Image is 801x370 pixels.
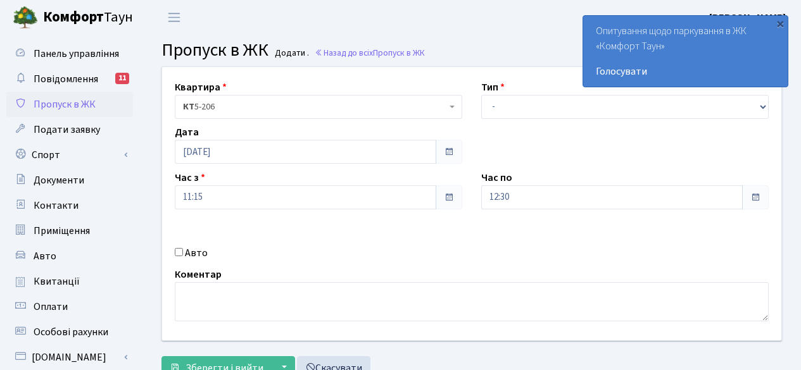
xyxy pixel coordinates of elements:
[6,218,133,244] a: Приміщення
[34,199,79,213] span: Контакти
[6,269,133,294] a: Квитанції
[13,5,38,30] img: logo.png
[34,249,56,263] span: Авто
[774,17,786,30] div: ×
[6,244,133,269] a: Авто
[315,47,425,59] a: Назад до всіхПропуск в ЖК
[175,125,199,140] label: Дата
[183,101,194,113] b: КТ
[34,325,108,339] span: Особові рахунки
[175,80,227,95] label: Квартира
[709,10,786,25] a: [PERSON_NAME]
[481,170,512,185] label: Час по
[6,117,133,142] a: Подати заявку
[115,73,129,84] div: 11
[175,170,205,185] label: Час з
[34,173,84,187] span: Документи
[183,101,446,113] span: <b>КТ</b>&nbsp;&nbsp;&nbsp;&nbsp;5-206
[175,267,222,282] label: Коментар
[6,319,133,345] a: Особові рахунки
[175,95,462,119] span: <b>КТ</b>&nbsp;&nbsp;&nbsp;&nbsp;5-206
[6,41,133,66] a: Панель управління
[6,193,133,218] a: Контакти
[373,47,425,59] span: Пропуск в ЖК
[43,7,104,27] b: Комфорт
[6,142,133,168] a: Спорт
[34,97,96,111] span: Пропуск в ЖК
[185,245,208,261] label: Авто
[583,16,788,87] div: Опитування щодо паркування в ЖК «Комфорт Таун»
[34,300,68,314] span: Оплати
[34,47,119,61] span: Панель управління
[481,80,505,95] label: Тип
[596,64,775,79] a: Голосувати
[6,66,133,92] a: Повідомлення11
[6,345,133,370] a: [DOMAIN_NAME]
[272,48,309,59] small: Додати .
[6,168,133,193] a: Документи
[34,123,100,137] span: Подати заявку
[34,274,80,288] span: Квитанції
[709,11,786,25] b: [PERSON_NAME]
[161,37,268,63] span: Пропуск в ЖК
[6,92,133,117] a: Пропуск в ЖК
[6,294,133,319] a: Оплати
[34,224,90,238] span: Приміщення
[34,72,98,86] span: Повідомлення
[43,7,133,28] span: Таун
[158,7,190,28] button: Переключити навігацію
